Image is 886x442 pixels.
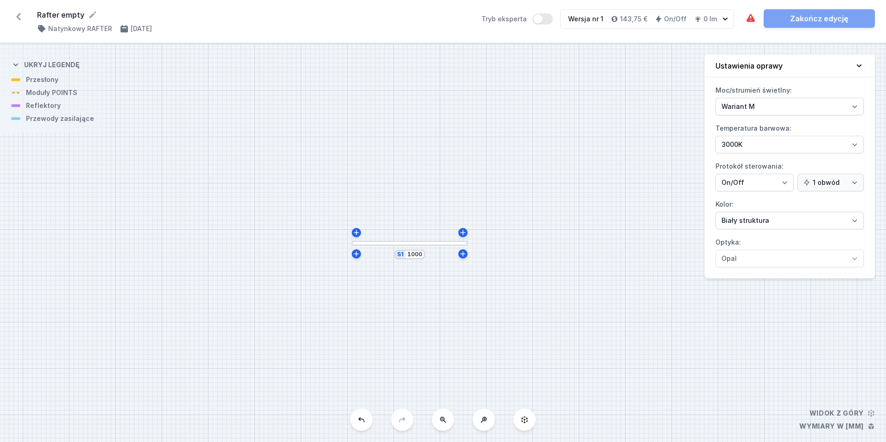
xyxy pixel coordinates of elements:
select: Moc/strumień świetlny: [715,98,864,115]
div: Wersja nr 1 [568,14,603,24]
h4: 0 lm [703,14,717,24]
label: Tryb eksperta [481,13,553,25]
select: Protokół sterowania: [797,174,864,191]
button: Ukryj legendę [11,53,80,75]
form: Rafter empty [37,9,470,20]
h4: 143,75 € [620,14,647,24]
label: Moc/strumień świetlny: [715,83,864,115]
h4: Natynkowy RAFTER [48,24,112,33]
label: Kolor: [715,197,864,229]
button: Tryb eksperta [532,13,553,25]
button: Edytuj nazwę projektu [88,10,97,19]
label: Temperatura barwowa: [715,121,864,153]
h4: On/Off [664,14,687,24]
h4: Ukryj legendę [24,60,80,69]
select: Kolor: [715,212,864,229]
h4: [DATE] [131,24,152,33]
select: Temperatura barwowa: [715,136,864,153]
select: Protokół sterowania: [715,174,794,191]
label: Optyka: [715,235,864,267]
input: Wymiar [mm] [407,251,422,258]
h4: Ustawienia oprawy [715,60,783,71]
label: Protokół sterowania: [715,159,864,191]
button: Wersja nr 1143,75 €On/Off0 lm [560,9,734,29]
select: Optyka: [715,250,864,267]
button: Ustawienia oprawy [704,55,875,77]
